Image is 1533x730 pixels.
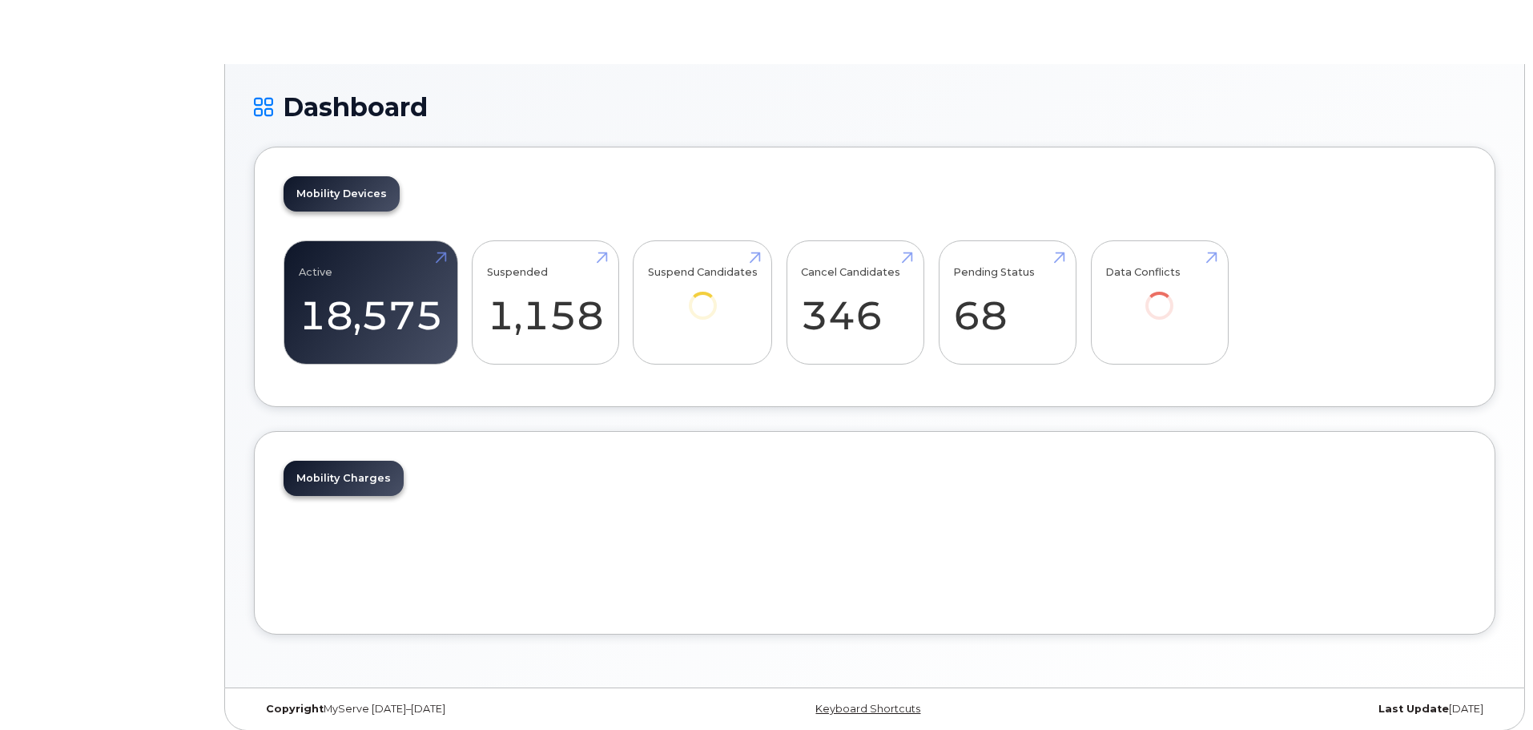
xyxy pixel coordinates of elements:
div: [DATE] [1081,703,1495,716]
strong: Last Update [1378,703,1449,715]
a: Suspend Candidates [648,250,758,342]
a: Mobility Devices [284,176,400,212]
a: Suspended 1,158 [487,250,604,356]
div: MyServe [DATE]–[DATE] [254,703,668,716]
a: Pending Status 68 [953,250,1061,356]
a: Cancel Candidates 346 [801,250,909,356]
a: Keyboard Shortcuts [815,703,920,715]
strong: Copyright [266,703,324,715]
a: Data Conflicts [1105,250,1213,342]
h1: Dashboard [254,93,1495,121]
a: Active 18,575 [299,250,443,356]
a: Mobility Charges [284,461,404,496]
